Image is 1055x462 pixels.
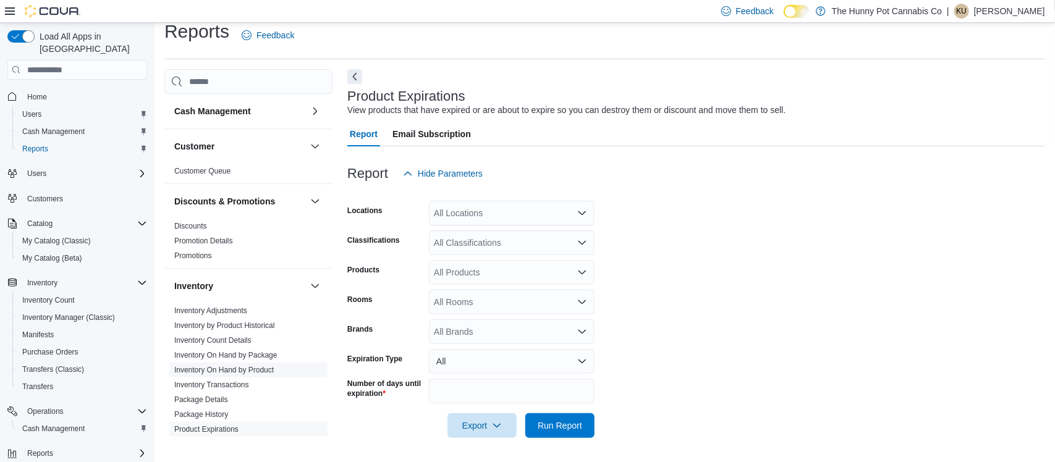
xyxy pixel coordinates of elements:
span: Reports [22,446,147,461]
span: Cash Management [17,124,147,139]
h1: Reports [164,19,229,44]
span: Feedback [256,29,294,41]
p: | [947,4,949,19]
span: Export [455,413,509,438]
span: Home [22,88,147,104]
button: Operations [22,404,69,419]
button: Manifests [12,326,152,343]
span: Customers [22,191,147,206]
span: Promotions [174,251,212,261]
button: Users [2,165,152,182]
button: Open list of options [577,297,587,307]
span: Reports [22,144,48,154]
button: Inventory Count [12,292,152,309]
span: Inventory Adjustments [174,306,247,316]
button: Inventory [22,275,62,290]
span: Operations [27,406,64,416]
button: Operations [2,403,152,420]
button: Purchase Orders [12,343,152,361]
button: Next [347,69,362,84]
button: Transfers (Classic) [12,361,152,378]
span: Purchase Orders [17,345,147,359]
button: Cash Management [174,105,305,117]
button: Users [22,166,51,181]
button: Cash Management [308,104,323,119]
span: My Catalog (Classic) [17,233,147,248]
button: Reports [2,445,152,462]
a: Cash Management [17,421,90,436]
a: Reports [17,141,53,156]
span: Users [27,169,46,178]
button: Users [12,106,152,123]
button: All [429,349,595,374]
span: Run Report [538,419,582,432]
span: Inventory Transactions [174,380,249,390]
button: Open list of options [577,238,587,248]
label: Products [347,265,379,275]
span: Customer Queue [174,166,231,176]
span: Inventory On Hand by Product [174,365,274,375]
label: Rooms [347,295,373,304]
div: Korryne Urquhart [954,4,969,19]
a: Purchase Orders [174,440,231,448]
label: Brands [347,324,373,334]
button: Customer [174,140,305,153]
p: The Hunny Pot Cannabis Co [832,4,942,19]
span: Home [27,92,47,102]
span: Inventory [27,278,57,288]
span: Inventory Count [17,293,147,308]
p: [PERSON_NAME] [974,4,1045,19]
h3: Customer [174,140,214,153]
a: Product Expirations [174,425,239,434]
span: Users [22,109,41,119]
span: Catalog [22,216,147,231]
h3: Cash Management [174,105,251,117]
div: Discounts & Promotions [164,219,333,268]
span: Users [17,107,147,122]
a: Inventory Transactions [174,380,249,389]
span: Load All Apps in [GEOGRAPHIC_DATA] [35,30,147,55]
span: Inventory Count [22,295,75,305]
label: Number of days until expiration [347,379,424,398]
a: Feedback [237,23,299,48]
a: Inventory On Hand by Product [174,366,274,374]
span: Users [22,166,147,181]
span: Inventory On Hand by Package [174,350,278,360]
button: Customers [2,190,152,208]
span: Customers [27,194,63,204]
span: Reports [27,448,53,458]
a: Manifests [17,327,59,342]
a: Inventory Manager (Classic) [17,310,120,325]
span: Cash Management [22,127,85,136]
a: Users [17,107,46,122]
span: Operations [22,404,147,419]
span: Reports [17,141,147,156]
button: Discounts & Promotions [308,194,323,209]
button: Hide Parameters [398,161,488,186]
a: Customer Queue [174,167,231,175]
span: Purchase Orders [174,439,231,449]
button: Cash Management [12,123,152,140]
a: Promotions [174,251,212,260]
span: Manifests [22,330,54,340]
span: Transfers (Classic) [17,362,147,377]
span: Promotion Details [174,236,233,246]
span: My Catalog (Beta) [17,251,147,266]
button: Discounts & Promotions [174,195,305,208]
button: Cash Management [12,420,152,437]
a: Package Details [174,395,228,404]
a: Inventory Adjustments [174,306,247,315]
a: Customers [22,191,68,206]
a: My Catalog (Beta) [17,251,87,266]
span: Inventory [22,275,147,290]
span: Hide Parameters [418,167,483,180]
button: Catalog [2,215,152,232]
a: Transfers (Classic) [17,362,89,377]
span: Cash Management [22,424,85,434]
span: Catalog [27,219,53,229]
span: Package History [174,409,228,419]
button: Inventory [2,274,152,292]
h3: Report [347,166,388,181]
